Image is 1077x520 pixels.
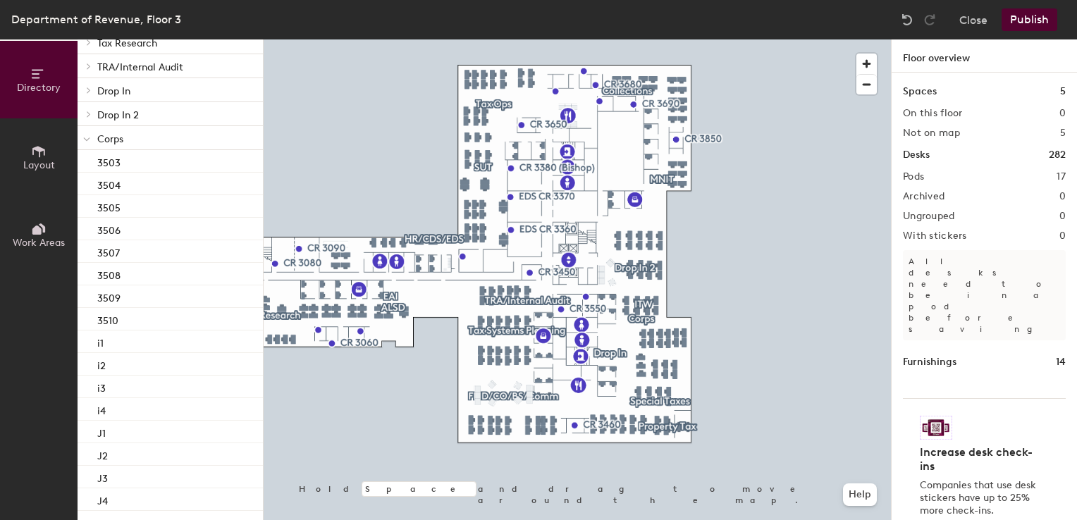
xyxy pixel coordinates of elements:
p: i4 [97,401,106,417]
h1: Floor overview [892,39,1077,73]
p: J3 [97,469,108,485]
h2: 0 [1059,191,1066,202]
button: Help [843,483,877,506]
h2: Archived [903,191,944,202]
div: Department of Revenue, Floor 3 [11,11,181,28]
img: Sticker logo [920,416,952,440]
button: Close [959,8,987,31]
p: 3505 [97,198,121,214]
p: 3509 [97,288,121,304]
span: Corps [97,133,123,145]
span: TRA/Internal Audit [97,61,183,73]
p: 3503 [97,153,121,169]
p: i3 [97,378,106,395]
h1: Spaces [903,84,937,99]
span: Directory [17,82,61,94]
h1: 5 [1060,84,1066,99]
h2: 0 [1059,108,1066,119]
p: 3507 [97,243,120,259]
p: i1 [97,333,104,349]
p: 3504 [97,175,121,192]
span: Tax Research [97,37,157,49]
h2: Pods [903,171,924,182]
img: Redo [923,13,937,27]
h2: 17 [1057,171,1066,182]
p: 3510 [97,311,118,327]
h1: 14 [1056,354,1066,370]
p: 3508 [97,266,121,282]
button: Publish [1002,8,1057,31]
span: Drop In [97,85,130,97]
h2: 0 [1059,211,1066,222]
h1: Furnishings [903,354,956,370]
span: Drop In 2 [97,109,139,121]
span: Layout [23,159,55,171]
h2: Not on map [903,128,960,139]
h1: Desks [903,147,930,163]
h2: Ungrouped [903,211,955,222]
p: J4 [97,491,108,507]
img: Undo [900,13,914,27]
p: All desks need to be in a pod before saving [903,250,1066,340]
p: Companies that use desk stickers have up to 25% more check-ins. [920,479,1040,517]
h2: With stickers [903,230,967,242]
p: J1 [97,423,106,440]
span: Work Areas [13,237,65,249]
h1: 282 [1049,147,1066,163]
p: i2 [97,356,106,372]
h2: On this floor [903,108,963,119]
h2: 0 [1059,230,1066,242]
p: 3506 [97,221,121,237]
p: J2 [97,446,108,462]
h4: Increase desk check-ins [920,445,1040,473]
h2: 5 [1060,128,1066,139]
